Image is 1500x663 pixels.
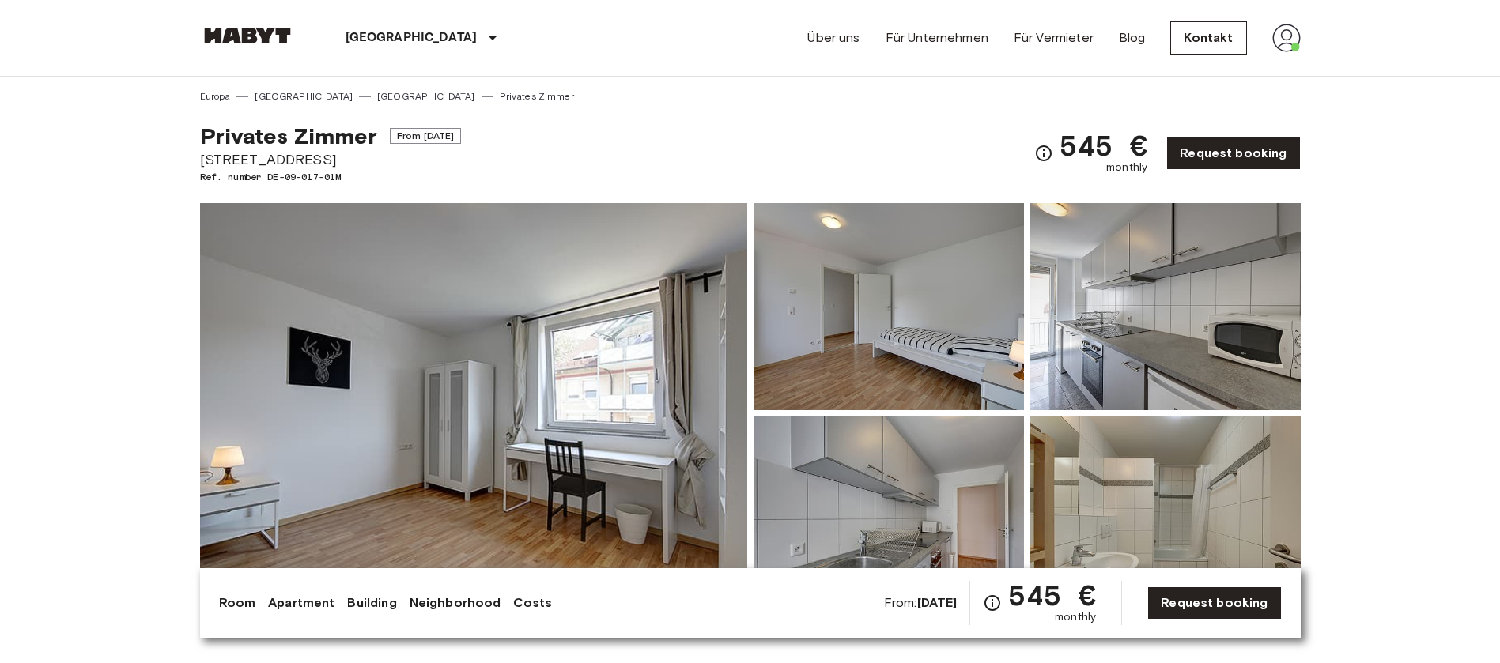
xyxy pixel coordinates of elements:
[1008,581,1096,609] span: 545 €
[917,595,958,610] b: [DATE]
[754,203,1024,410] img: Picture of unit DE-09-017-01M
[346,28,478,47] p: [GEOGRAPHIC_DATA]
[200,122,377,149] span: Privates Zimmer
[886,28,988,47] a: Für Unternehmen
[1055,609,1096,625] span: monthly
[1060,131,1147,160] span: 545 €
[377,89,475,104] a: [GEOGRAPHIC_DATA]
[513,593,552,612] a: Costs
[1119,28,1146,47] a: Blog
[219,593,256,612] a: Room
[200,170,462,184] span: Ref. number DE-09-017-01M
[500,89,574,104] a: Privates Zimmer
[200,89,231,104] a: Europa
[347,593,396,612] a: Building
[1034,144,1053,163] svg: Check cost overview for full price breakdown. Please note that discounts apply to new joiners onl...
[200,149,462,170] span: [STREET_ADDRESS]
[1030,416,1301,623] img: Picture of unit DE-09-017-01M
[410,593,501,612] a: Neighborhood
[1272,24,1301,52] img: avatar
[1166,137,1300,170] a: Request booking
[255,89,353,104] a: [GEOGRAPHIC_DATA]
[1106,160,1147,175] span: monthly
[807,28,860,47] a: Über uns
[200,203,747,623] img: Marketing picture of unit DE-09-017-01M
[983,593,1002,612] svg: Check cost overview for full price breakdown. Please note that discounts apply to new joiners onl...
[884,594,958,612] span: From:
[268,593,334,612] a: Apartment
[1170,21,1246,55] a: Kontakt
[1147,586,1281,620] a: Request booking
[390,128,462,144] span: From [DATE]
[1014,28,1094,47] a: Für Vermieter
[200,28,295,43] img: Habyt
[754,416,1024,623] img: Picture of unit DE-09-017-01M
[1030,203,1301,410] img: Picture of unit DE-09-017-01M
